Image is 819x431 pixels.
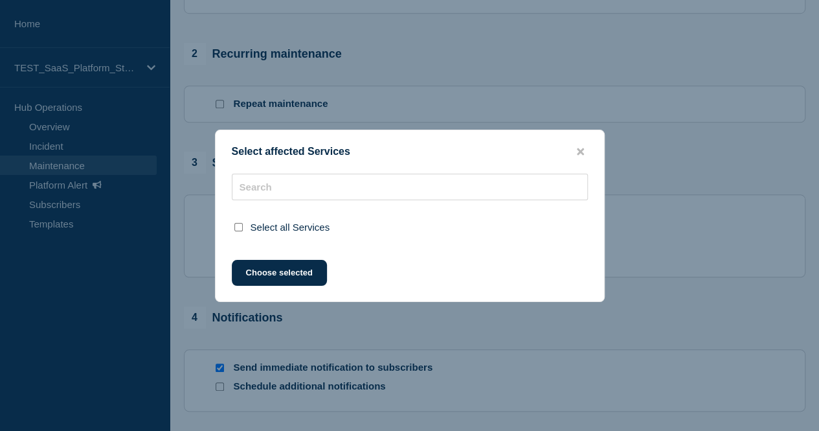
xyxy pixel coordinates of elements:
[232,174,588,200] input: Search
[234,223,243,231] input: select all checkbox
[251,222,330,233] span: Select all Services
[216,146,604,158] div: Select affected Services
[573,146,588,158] button: close button
[232,260,327,286] button: Choose selected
